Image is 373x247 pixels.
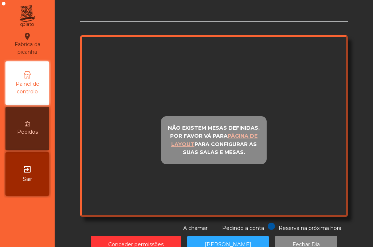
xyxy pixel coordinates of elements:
p: Não existem mesas definidas, por favor vá para para configurar as suas salas e mesas. [164,124,263,157]
i: exit_to_app [23,165,32,174]
img: qpiato [18,4,36,29]
i: location_on [23,32,32,41]
span: Pedidos [17,128,38,136]
span: Reserva na próxima hora [279,225,341,231]
span: Painel de controlo [7,80,47,96]
span: A chamar [183,225,208,231]
span: Sair [23,175,32,183]
div: Fabrica da picanha [6,32,49,56]
span: Pedindo a conta [222,225,264,231]
u: página de layout [171,133,258,147]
